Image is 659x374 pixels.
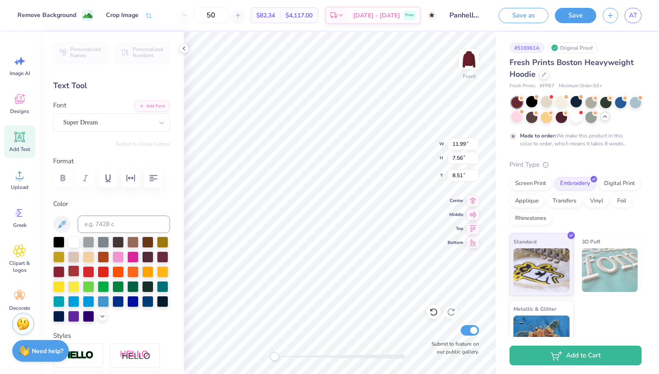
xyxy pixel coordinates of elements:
[115,141,170,148] button: Switch to Greek Letters
[132,46,165,58] span: Personalized Numbers
[78,216,170,233] input: e.g. 7428 c
[559,82,602,90] span: Minimum Order: 50 +
[53,331,71,341] label: Styles
[510,346,642,365] button: Add to Cart
[443,7,486,24] input: Untitled Design
[32,347,63,355] strong: Need help?
[510,42,544,53] div: # 516961A
[510,177,552,190] div: Screen Print
[513,304,557,313] span: Metallic & Glitter
[513,316,570,359] img: Metallic & Glitter
[554,177,596,190] div: Embroidery
[134,100,170,112] button: Add Font
[53,42,108,62] button: Personalized Names
[448,197,463,204] span: Center
[510,57,634,79] span: Fresh Prints Boston Heavyweight Hoodie
[510,195,544,208] div: Applique
[53,100,66,110] label: Font
[17,10,76,20] div: Remove Background
[285,11,313,20] span: $4,117.00
[510,212,552,225] div: Rhinestones
[513,237,537,246] span: Standard
[611,195,632,208] div: Foil
[549,42,598,53] div: Original Proof
[9,305,30,312] span: Decorate
[460,51,478,68] img: Front
[625,8,642,23] a: AT
[270,352,279,361] div: Accessibility label
[629,10,637,21] span: AT
[598,177,641,190] div: Digital Print
[53,80,170,92] div: Text Tool
[53,156,170,166] label: Format
[53,199,170,209] label: Color
[555,8,596,23] button: Save
[513,248,570,292] img: Standard
[194,7,228,23] input: – –
[582,248,638,292] img: 3D Puff
[256,11,275,20] span: $82.34
[120,350,150,361] img: Shadow
[106,10,139,20] div: Crop Image
[584,195,609,208] div: Vinyl
[353,11,400,20] span: [DATE] - [DATE]
[11,184,28,191] span: Upload
[13,222,27,229] span: Greek
[448,225,463,232] span: Top
[63,350,94,360] img: Stroke
[510,160,642,170] div: Print Type
[9,146,30,153] span: Add Text
[115,42,170,62] button: Personalized Numbers
[448,239,463,246] span: Bottom
[540,82,554,90] span: # FP87
[520,132,627,148] div: We make this product in this color to order, which means it takes 8 weeks.
[547,195,582,208] div: Transfers
[520,132,556,139] strong: Made to order:
[582,237,600,246] span: 3D Puff
[5,260,34,274] span: Clipart & logos
[448,211,463,218] span: Middle
[463,72,476,80] div: Front
[70,46,102,58] span: Personalized Names
[510,82,535,90] span: Fresh Prints
[10,70,30,77] span: Image AI
[427,340,479,356] label: Submit to feature on our public gallery.
[405,12,414,18] span: Free
[499,8,548,23] button: Save as
[10,108,29,115] span: Designs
